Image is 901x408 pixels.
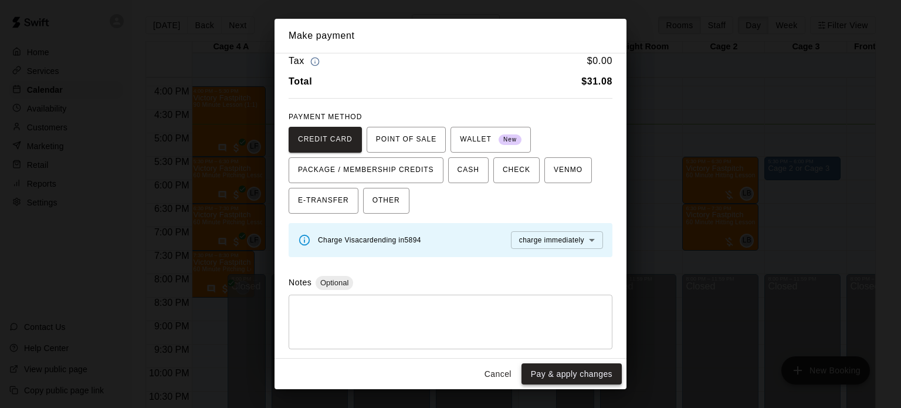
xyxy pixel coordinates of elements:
[372,191,400,210] span: OTHER
[298,161,434,180] span: PACKAGE / MEMBERSHIP CREDITS
[521,363,622,385] button: Pay & apply changes
[587,53,612,69] h6: $ 0.00
[544,157,592,183] button: VENMO
[367,127,446,153] button: POINT OF SALE
[289,113,362,121] span: PAYMENT METHOD
[289,127,362,153] button: CREDIT CARD
[289,157,443,183] button: PACKAGE / MEMBERSHIP CREDITS
[503,161,530,180] span: CHECK
[289,76,312,86] b: Total
[499,132,521,148] span: New
[581,76,612,86] b: $ 31.08
[289,278,311,287] label: Notes
[479,363,517,385] button: Cancel
[460,130,521,149] span: WALLET
[298,130,353,149] span: CREDIT CARD
[289,53,323,69] h6: Tax
[363,188,409,214] button: OTHER
[275,19,626,53] h2: Make payment
[458,161,479,180] span: CASH
[448,157,489,183] button: CASH
[376,130,436,149] span: POINT OF SALE
[493,157,540,183] button: CHECK
[318,236,421,244] span: Charge Visa card ending in 5894
[316,278,353,287] span: Optional
[450,127,531,153] button: WALLET New
[519,236,584,244] span: charge immediately
[554,161,582,180] span: VENMO
[289,188,358,214] button: E-TRANSFER
[298,191,349,210] span: E-TRANSFER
